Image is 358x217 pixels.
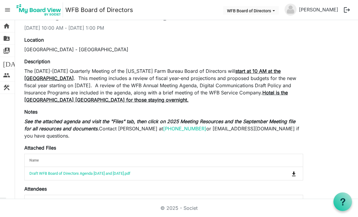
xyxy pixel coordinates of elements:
button: logout [341,4,353,16]
img: My Board View Logo [15,2,63,17]
td: is Command column column header [265,167,303,180]
span: switch_account [3,45,10,57]
span: home [3,20,10,32]
button: Download [290,169,298,178]
span: people [3,69,10,81]
a: © 2025 - Societ [160,205,198,211]
span: Hotel is the [GEOGRAPHIC_DATA] [GEOGRAPHIC_DATA] for those staying overnight. [24,90,288,103]
span: menu [2,4,13,16]
a: WFB Board of Directors [65,4,133,16]
div: [GEOGRAPHIC_DATA] - [GEOGRAPHIC_DATA] [24,46,303,53]
p: The [DATE]-[DATE] Quarterly Meeting of the [US_STATE] Farm Bureau Board of Directors will . This ... [24,67,303,103]
label: Description [24,58,50,65]
td: Draft WFB Board of Directors Agenda 9-18 and 9-19-2025.pdf is template cell column header Name [25,167,265,180]
img: no-profile-picture.svg [285,4,297,16]
a: Draft WFB Board of Directors Agenda [DATE] and [DATE].pdf [29,171,130,176]
a: [PHONE_NUMBER] [163,126,206,132]
span: construction [3,82,10,94]
label: Notes [24,108,37,115]
a: [PERSON_NAME] [297,4,341,16]
a: My Board View Logo [15,2,65,17]
div: [DATE] 10:00 AM - [DATE] 1:00 PM [24,24,303,31]
span: Name [29,158,39,162]
span: start at 10 AM at the [GEOGRAPHIC_DATA] [24,68,281,81]
label: Attendees [24,185,47,192]
label: Attached Files [24,144,56,151]
label: Location [24,36,44,43]
p: Contact [PERSON_NAME] at or [EMAIL_ADDRESS][DOMAIN_NAME] if you have questions. [24,118,303,139]
span: folder_shared [3,32,10,44]
span: [DATE] [3,57,26,69]
em: See the attached agenda and visit the "Files" tab, then click on 2025 Meeting Resources and the S... [24,118,295,132]
button: WFB Board of Directors dropdownbutton [223,6,279,15]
